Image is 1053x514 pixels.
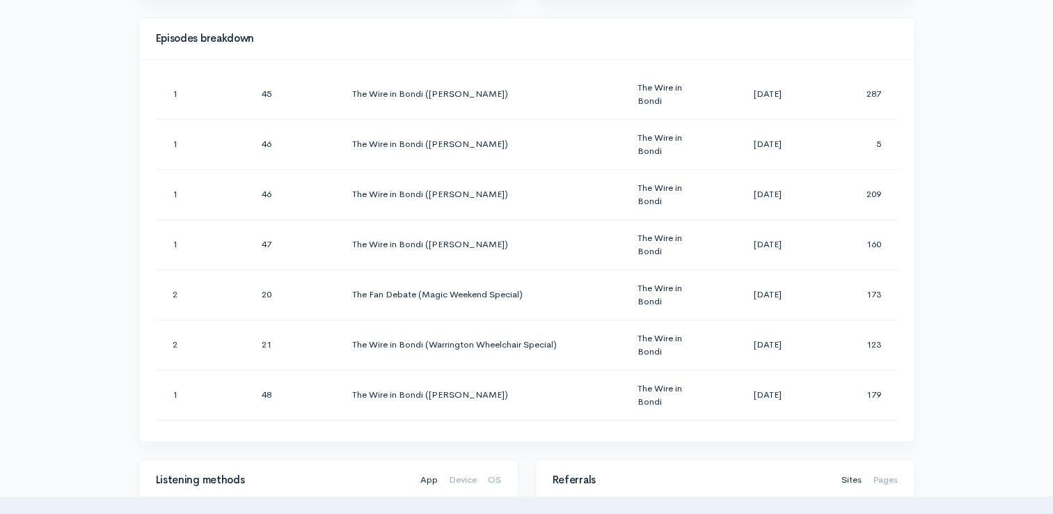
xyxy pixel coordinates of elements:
[553,474,825,486] h4: Referrals
[251,219,341,270] td: 47
[251,420,341,470] td: 49
[341,69,626,119] td: The Wire in Bondi ([PERSON_NAME])
[341,370,626,420] td: The Wire in Bondi ([PERSON_NAME])
[251,270,341,320] td: 20
[156,270,251,320] td: 2
[341,420,626,470] td: The Wire in Bondi ([PERSON_NAME])
[718,119,817,169] td: [DATE]
[156,169,251,219] td: 1
[718,370,817,420] td: [DATE]
[718,320,817,370] td: [DATE]
[156,119,251,169] td: 1
[626,169,718,219] td: The Wire in Bondi
[718,420,817,470] td: [DATE]
[817,119,897,169] td: 5
[156,320,251,370] td: 2
[341,219,626,270] td: The Wire in Bondi ([PERSON_NAME])
[341,169,626,219] td: The Wire in Bondi ([PERSON_NAME])
[156,69,251,119] td: 1
[718,169,817,219] td: [DATE]
[251,119,341,169] td: 46
[718,219,817,270] td: [DATE]
[156,219,251,270] td: 1
[420,459,438,501] a: App
[626,370,718,420] td: The Wire in Bondi
[156,33,889,45] h4: Episodes breakdown
[626,219,718,270] td: The Wire in Bondi
[841,459,862,501] a: Sites
[341,119,626,169] td: The Wire in Bondi ([PERSON_NAME])
[817,69,897,119] td: 287
[626,420,718,470] td: The Wire in Bondi
[626,119,718,169] td: The Wire in Bondi
[817,169,897,219] td: 209
[817,219,897,270] td: 160
[449,459,477,501] a: Device
[626,320,718,370] td: The Wire in Bondi
[718,270,817,320] td: [DATE]
[156,420,251,470] td: 1
[488,459,501,501] a: OS
[251,169,341,219] td: 46
[251,320,341,370] td: 21
[626,69,718,119] td: The Wire in Bondi
[817,270,897,320] td: 173
[626,270,718,320] td: The Wire in Bondi
[341,320,626,370] td: The Wire in Bondi (Warrington Wheelchair Special)
[817,370,897,420] td: 179
[817,420,897,470] td: 223
[251,69,341,119] td: 45
[156,370,251,420] td: 1
[873,459,898,501] a: Pages
[718,69,817,119] td: [DATE]
[817,320,897,370] td: 123
[341,270,626,320] td: The Fan Debate (Magic Weekend Special)
[251,370,341,420] td: 48
[156,474,404,486] h4: Listening methods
